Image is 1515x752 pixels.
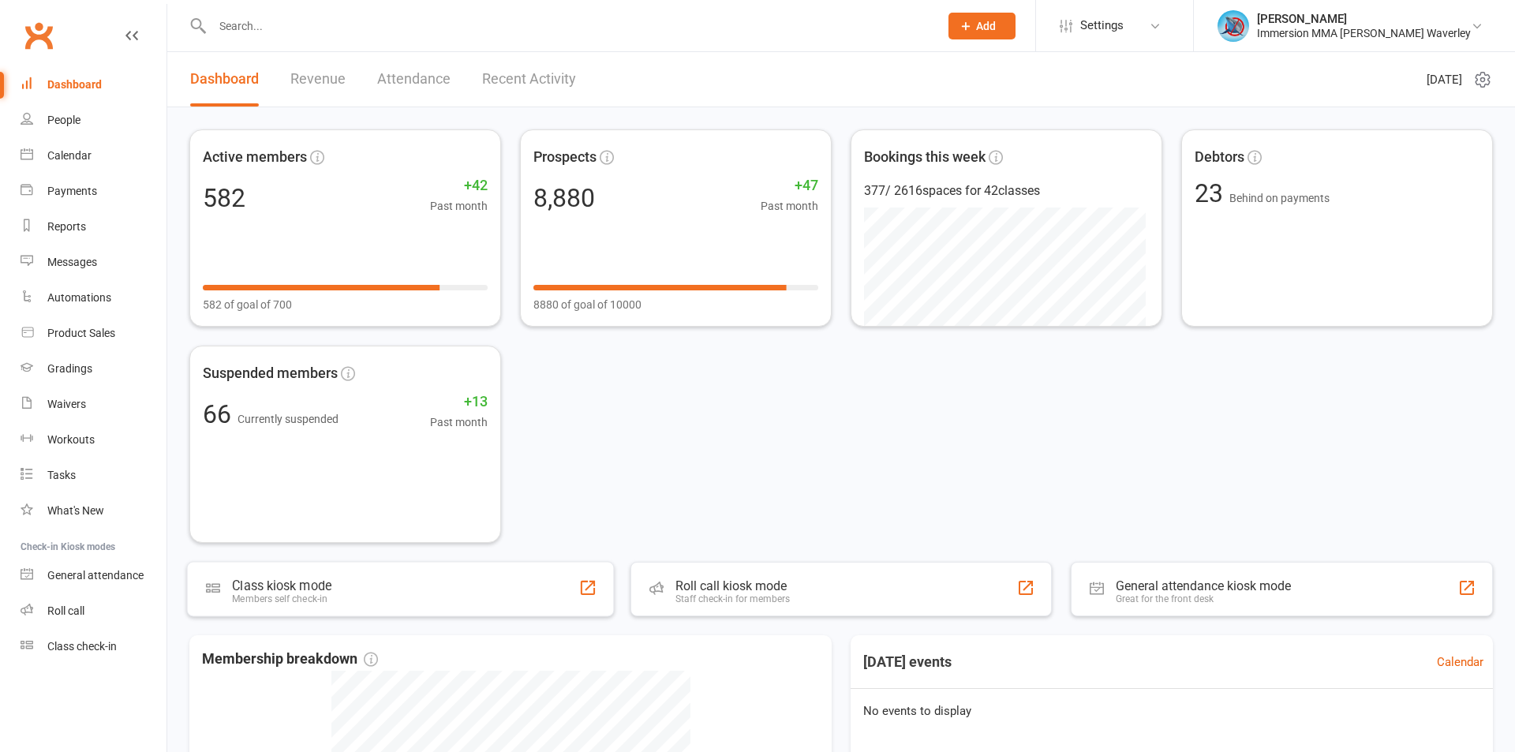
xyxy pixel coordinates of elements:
[47,433,95,446] div: Workouts
[851,648,964,676] h3: [DATE] events
[47,78,102,91] div: Dashboard
[202,648,378,671] span: Membership breakdown
[47,362,92,375] div: Gradings
[47,220,86,233] div: Reports
[1229,192,1330,204] span: Behind on payments
[482,52,576,107] a: Recent Activity
[47,569,144,582] div: General attendance
[1116,593,1291,604] div: Great for the front desk
[1437,653,1483,672] a: Calendar
[47,327,115,339] div: Product Sales
[203,185,245,211] div: 582
[430,174,488,197] span: +42
[21,558,166,593] a: General attendance kiosk mode
[203,146,307,169] span: Active members
[208,15,928,37] input: Search...
[21,209,166,245] a: Reports
[1427,70,1462,89] span: [DATE]
[21,138,166,174] a: Calendar
[47,149,92,162] div: Calendar
[21,493,166,529] a: What's New
[190,52,259,107] a: Dashboard
[844,689,1499,733] div: No events to display
[1195,178,1229,208] span: 23
[533,146,597,169] span: Prospects
[533,296,642,313] span: 8880 of goal of 10000
[47,398,86,410] div: Waivers
[203,362,338,385] span: Suspended members
[976,20,996,32] span: Add
[430,197,488,215] span: Past month
[761,174,818,197] span: +47
[21,67,166,103] a: Dashboard
[232,593,331,604] div: Members self check-in
[948,13,1016,39] button: Add
[864,181,1149,201] div: 377 / 2616 spaces for 42 classes
[19,16,58,55] a: Clubworx
[21,593,166,629] a: Roll call
[864,146,986,169] span: Bookings this week
[430,413,488,431] span: Past month
[47,291,111,304] div: Automations
[675,578,790,593] div: Roll call kiosk mode
[21,422,166,458] a: Workouts
[1218,10,1249,42] img: thumb_image1698714326.png
[21,103,166,138] a: People
[21,629,166,664] a: Class kiosk mode
[47,256,97,268] div: Messages
[203,402,339,427] div: 66
[203,296,292,313] span: 582 of goal of 700
[47,185,97,197] div: Payments
[232,578,331,593] div: Class kiosk mode
[21,280,166,316] a: Automations
[21,387,166,422] a: Waivers
[21,458,166,493] a: Tasks
[1257,26,1471,40] div: Immersion MMA [PERSON_NAME] Waverley
[21,245,166,280] a: Messages
[238,413,339,425] span: Currently suspended
[1080,8,1124,43] span: Settings
[761,197,818,215] span: Past month
[47,640,117,653] div: Class check-in
[533,185,595,211] div: 8,880
[47,469,76,481] div: Tasks
[675,593,790,604] div: Staff check-in for members
[47,504,104,517] div: What's New
[1195,146,1244,169] span: Debtors
[377,52,451,107] a: Attendance
[1257,12,1471,26] div: [PERSON_NAME]
[21,174,166,209] a: Payments
[290,52,346,107] a: Revenue
[21,316,166,351] a: Product Sales
[47,114,80,126] div: People
[47,604,84,617] div: Roll call
[430,391,488,413] span: +13
[21,351,166,387] a: Gradings
[1116,578,1291,593] div: General attendance kiosk mode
